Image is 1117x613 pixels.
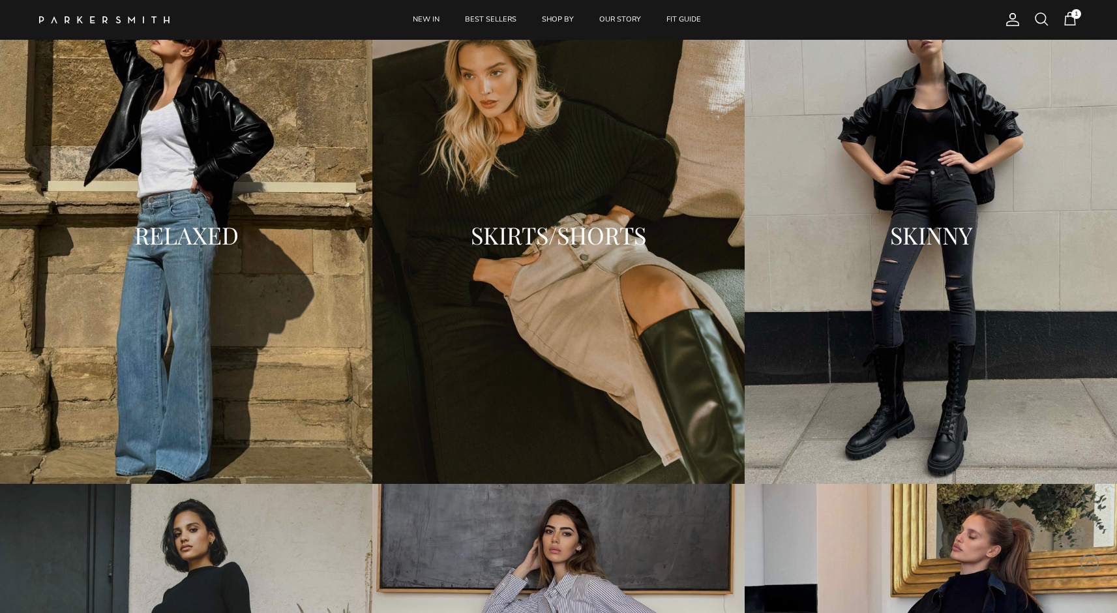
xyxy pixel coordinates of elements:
svg: Scroll to Top [1080,553,1099,573]
a: 1 [1062,11,1078,28]
h2: SKINNY [758,222,1104,248]
a: Account [1000,12,1020,27]
a: Parker Smith [39,16,170,23]
span: 1 [1071,9,1081,19]
h2: RELAXED [13,222,359,248]
h2: SKIRTS/SHORTS [385,222,732,248]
